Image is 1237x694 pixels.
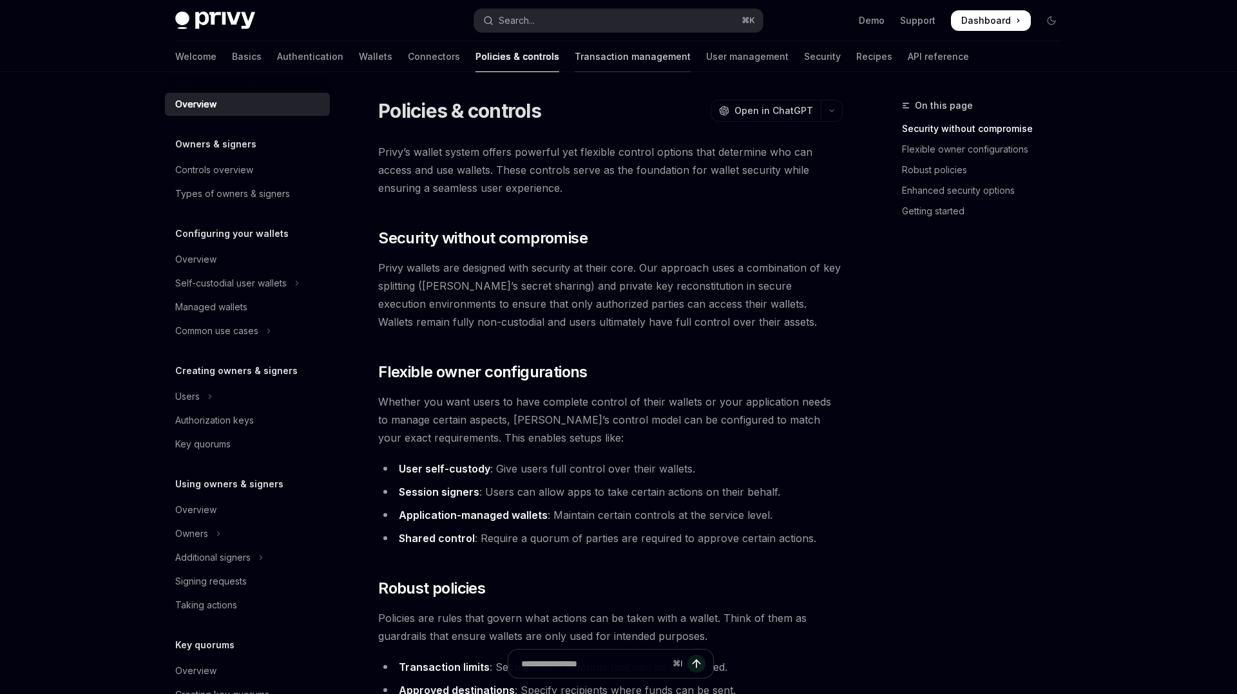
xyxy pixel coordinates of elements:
a: Overview [165,659,330,682]
a: Demo [859,14,885,27]
div: Overview [175,663,216,679]
li: : Require a quorum of parties are required to approve certain actions. [378,529,843,547]
div: Managed wallets [175,299,247,315]
a: Managed wallets [165,295,330,319]
div: Overview [175,502,216,518]
strong: Application-managed wallets [399,509,548,521]
a: Taking actions [165,594,330,617]
div: Controls overview [175,162,253,178]
a: Security without compromise [902,118,1072,139]
a: Enhanced security options [902,180,1072,201]
a: Overview [165,93,330,116]
span: ⌘ K [742,15,755,26]
div: Owners [175,526,208,541]
a: API reference [908,41,969,72]
a: Controls overview [165,158,330,182]
h5: Creating owners & signers [175,363,298,379]
li: : Users can allow apps to take certain actions on their behalf. [378,483,843,501]
div: Signing requests [175,574,247,589]
div: Types of owners & signers [175,186,290,202]
a: Recipes [856,41,892,72]
a: Robust policies [902,160,1072,180]
h5: Using owners & signers [175,476,283,492]
h5: Key quorums [175,637,235,653]
button: Toggle Users section [165,385,330,408]
h5: Configuring your wallets [175,226,289,241]
li: : Give users full control over their wallets. [378,460,843,478]
a: Flexible owner configurations [902,139,1072,160]
img: dark logo [175,12,255,30]
a: Overview [165,498,330,521]
button: Open search [474,9,763,32]
button: Toggle Owners section [165,522,330,545]
input: Ask a question... [521,650,667,678]
div: Overview [175,252,216,267]
a: Welcome [175,41,216,72]
a: Overview [165,248,330,271]
div: Users [175,389,200,404]
span: On this page [915,98,973,113]
a: Wallets [359,41,392,72]
span: Open in ChatGPT [734,104,813,117]
li: : Maintain certain controls at the service level. [378,506,843,524]
span: Privy’s wallet system offers powerful yet flexible control options that determine who can access ... [378,143,843,197]
div: Additional signers [175,550,251,565]
h5: Owners & signers [175,136,256,152]
div: Taking actions [175,597,237,613]
span: Privy wallets are designed with security at their core. Our approach uses a combination of key sp... [378,259,843,331]
a: Signing requests [165,570,330,593]
button: Toggle dark mode [1041,10,1062,31]
span: Policies are rules that govern what actions can be taken with a wallet. Think of them as guardrai... [378,609,843,645]
a: Types of owners & signers [165,182,330,205]
div: Authorization keys [175,413,254,428]
div: Search... [499,13,535,28]
a: Key quorums [165,433,330,456]
strong: Shared control [399,532,475,545]
a: Dashboard [951,10,1031,31]
strong: User self-custody [399,462,490,475]
a: Authentication [277,41,343,72]
div: Key quorums [175,436,231,452]
a: Support [900,14,935,27]
a: Connectors [408,41,460,72]
a: Basics [232,41,262,72]
span: Whether you want users to have complete control of their wallets or your application needs to man... [378,393,843,447]
div: Self-custodial user wallets [175,276,287,291]
a: User management [706,41,789,72]
h1: Policies & controls [378,99,541,122]
button: Toggle Common use cases section [165,319,330,342]
span: Security without compromise [378,228,588,249]
span: Flexible owner configurations [378,362,588,382]
span: Robust policies [378,578,485,599]
a: Transaction management [575,41,691,72]
button: Toggle Additional signers section [165,546,330,569]
button: Open in ChatGPT [711,100,821,122]
button: Send message [687,655,705,673]
span: Dashboard [961,14,1011,27]
div: Overview [175,97,216,112]
button: Toggle Self-custodial user wallets section [165,272,330,295]
div: Common use cases [175,323,258,339]
strong: Session signers [399,485,479,498]
a: Getting started [902,201,1072,221]
a: Security [804,41,841,72]
a: Policies & controls [475,41,559,72]
a: Authorization keys [165,409,330,432]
